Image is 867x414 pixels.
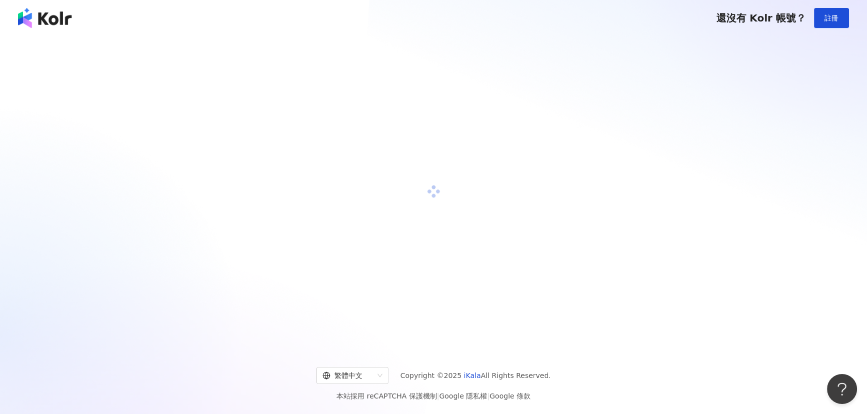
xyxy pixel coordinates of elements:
[827,374,857,404] iframe: Help Scout Beacon - Open
[716,12,806,24] span: 還沒有 Kolr 帳號？
[464,371,481,379] a: iKala
[814,8,849,28] button: 註冊
[439,392,487,400] a: Google 隱私權
[400,369,551,381] span: Copyright © 2025 All Rights Reserved.
[487,392,490,400] span: |
[490,392,531,400] a: Google 條款
[322,367,373,383] div: 繁體中文
[18,8,72,28] img: logo
[824,14,838,22] span: 註冊
[336,390,530,402] span: 本站採用 reCAPTCHA 保護機制
[437,392,440,400] span: |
